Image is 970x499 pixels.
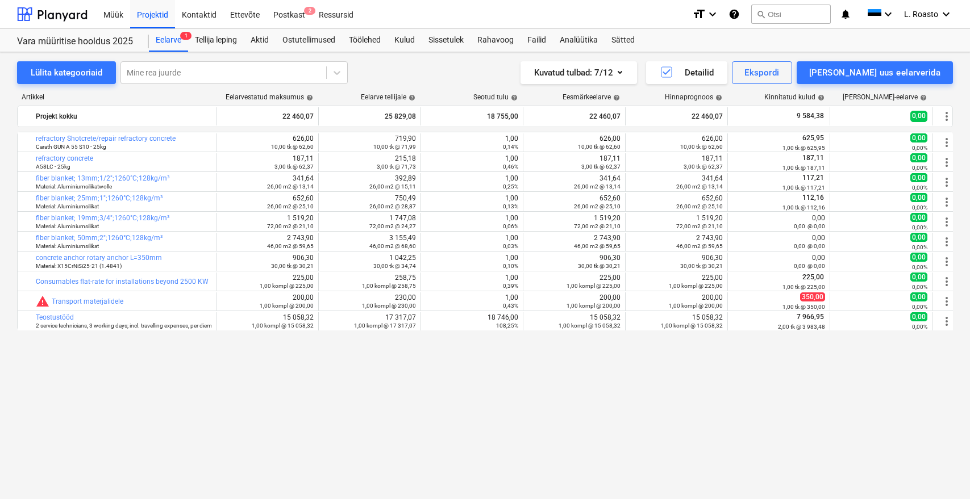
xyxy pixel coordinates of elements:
[221,135,314,150] div: 626,00
[912,224,927,230] small: 0,00%
[630,135,723,150] div: 626,00
[528,254,621,270] div: 906,30
[910,213,927,222] span: 0,00
[323,274,416,290] div: 258,75
[794,223,825,229] small: 0,00 @ 0,00
[843,93,927,101] div: [PERSON_NAME]-eelarve
[503,183,518,190] small: 0,25%
[912,284,927,290] small: 0,00%
[221,293,314,309] div: 200,00
[426,274,518,290] div: 1,00
[271,144,314,150] small: 10,00 tk @ 62,60
[910,153,927,162] span: 0,00
[369,183,416,190] small: 26,00 m2 @ 15,11
[563,93,620,101] div: Eesmärkeelarve
[630,293,723,309] div: 200,00
[267,183,314,190] small: 26,00 m2 @ 13,14
[574,243,621,249] small: 46,00 m2 @ 59,65
[706,7,719,21] i: keyboard_arrow_down
[36,174,169,182] a: fiber blanket; 13mm;1/2";1260°C;128kg/m³
[940,275,954,288] span: Rohkem tegevusi
[521,29,553,52] div: Failid
[342,29,388,52] a: Töölehed
[939,7,953,21] i: keyboard_arrow_down
[940,315,954,328] span: Rohkem tegevusi
[323,214,416,230] div: 1 747,08
[528,313,621,329] div: 15 058,32
[373,144,416,150] small: 10,00 tk @ 71,99
[630,194,723,210] div: 652,60
[912,165,927,171] small: 0,00%
[630,174,723,190] div: 341,64
[271,263,314,269] small: 30,00 tk @ 30,21
[611,94,620,101] span: help
[567,303,621,309] small: 1,00 kompl @ 200,00
[728,7,740,21] i: Abikeskus
[801,154,825,162] span: 187,11
[815,94,825,101] span: help
[221,254,314,270] div: 906,30
[910,193,927,202] span: 0,00
[574,223,621,229] small: 72,00 m2 @ 21,10
[796,313,825,321] span: 7 966,95
[912,145,927,151] small: 0,00%
[260,303,314,309] small: 1,00 kompl @ 200,00
[503,203,518,209] small: 0,13%
[373,263,416,269] small: 30,00 tk @ 34,74
[528,107,621,125] div: 22 460,07
[528,194,621,210] div: 652,60
[304,7,315,15] span: 2
[574,183,621,190] small: 26,00 m2 @ 13,14
[496,322,518,329] small: 108,25%
[426,135,518,150] div: 1,00
[509,94,518,101] span: help
[149,29,188,52] a: Eelarve1
[794,263,825,269] small: 0,00 @ 0,00
[528,234,621,250] div: 2 743,90
[521,61,637,84] button: Kuvatud tulbad:7/12
[36,263,122,269] small: Material: X15CrNiSi25-21 (1.4841)
[503,144,518,150] small: 0,14%
[36,278,209,286] a: Consumables flat-rate for installations beyond 2500 KW
[406,94,415,101] span: help
[940,255,954,269] span: Rohkem tegevusi
[801,273,825,281] span: 225,00
[36,194,163,202] a: fiber blanket; 25mm;1";1260°C;128kg/m³
[36,322,715,329] small: 2 service technicians, 3 working days; incl. travelling expenses, per diems and dirt allowance. T...
[630,254,723,270] div: 906,30
[553,29,605,52] div: Analüütika
[473,93,518,101] div: Seotud tulu
[503,223,518,229] small: 0,06%
[244,29,276,52] a: Aktid
[796,111,825,121] span: 9 584,38
[36,254,162,262] a: concrete anchor rotary anchor L=350mm
[426,254,518,270] div: 1,00
[17,36,135,48] div: Vara müüritise hooldus 2025
[801,194,825,202] span: 112,16
[676,223,723,229] small: 72,00 m2 @ 21,10
[221,313,314,329] div: 15 058,32
[221,274,314,290] div: 225,00
[910,233,927,242] span: 0,00
[180,32,191,40] span: 1
[904,10,938,19] span: L. Roasto
[782,204,825,211] small: 1,00 tk @ 112,16
[940,195,954,209] span: Rohkem tegevusi
[782,284,825,290] small: 1,00 tk @ 225,00
[276,29,342,52] div: Ostutellimused
[534,65,623,80] div: Kuvatud tulbad : 7/12
[36,203,99,209] small: Material: Aluminiumsilikat
[578,144,621,150] small: 10,00 tk @ 62,60
[940,110,954,123] span: Rohkem tegevusi
[713,94,722,101] span: help
[528,274,621,290] div: 225,00
[646,61,727,84] button: Detailid
[676,183,723,190] small: 26,00 m2 @ 13,14
[680,263,723,269] small: 30,00 tk @ 30,21
[744,65,779,80] div: Ekspordi
[36,214,169,222] a: fiber blanket; 19mm;3/4";1260°C;128kg/m³
[188,29,244,52] a: Tellija leping
[260,283,314,289] small: 1,00 kompl @ 225,00
[630,313,723,329] div: 15 058,32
